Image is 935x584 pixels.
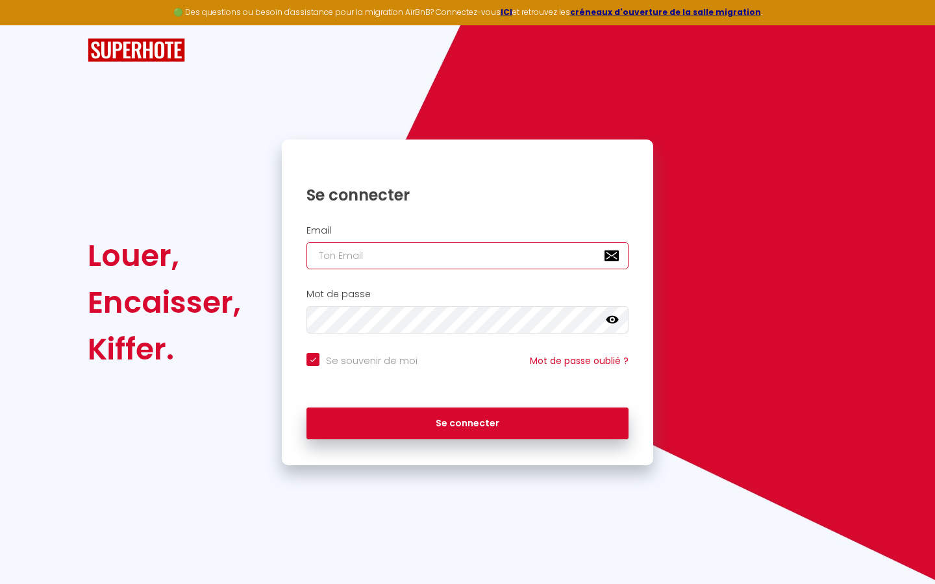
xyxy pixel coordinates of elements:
[501,6,512,18] a: ICI
[88,232,241,279] div: Louer,
[306,185,629,205] h1: Se connecter
[88,279,241,326] div: Encaisser,
[88,38,185,62] img: SuperHote logo
[570,6,761,18] a: créneaux d'ouverture de la salle migration
[530,354,629,367] a: Mot de passe oublié ?
[10,5,49,44] button: Ouvrir le widget de chat LiveChat
[306,408,629,440] button: Se connecter
[306,242,629,269] input: Ton Email
[88,326,241,372] div: Kiffer.
[306,289,629,300] h2: Mot de passe
[306,225,629,236] h2: Email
